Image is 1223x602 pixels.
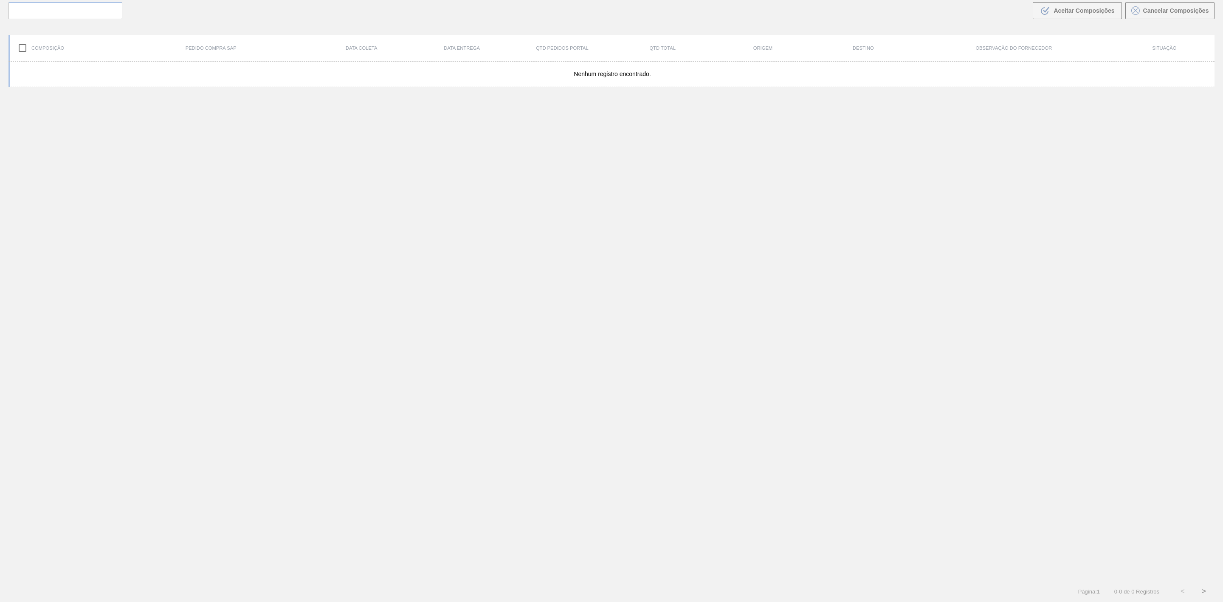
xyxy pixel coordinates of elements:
[10,39,110,57] div: Composição
[713,45,813,51] div: Origem
[574,71,651,77] span: Nenhum registro encontrado.
[1078,588,1100,595] span: Página : 1
[813,45,913,51] div: Destino
[1143,7,1209,14] span: Cancelar Composições
[913,45,1114,51] div: Observação do Fornecedor
[110,45,311,51] div: Pedido Compra SAP
[311,45,411,51] div: Data coleta
[1033,2,1122,19] button: Aceitar Composições
[411,45,512,51] div: Data entrega
[1193,581,1215,602] button: >
[512,45,612,51] div: Qtd Pedidos Portal
[1054,7,1114,14] span: Aceitar Composições
[1125,2,1215,19] button: Cancelar Composições
[1114,45,1215,51] div: Situação
[1113,588,1159,595] span: 0 - 0 de 0 Registros
[612,45,713,51] div: Qtd Total
[1172,581,1193,602] button: <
